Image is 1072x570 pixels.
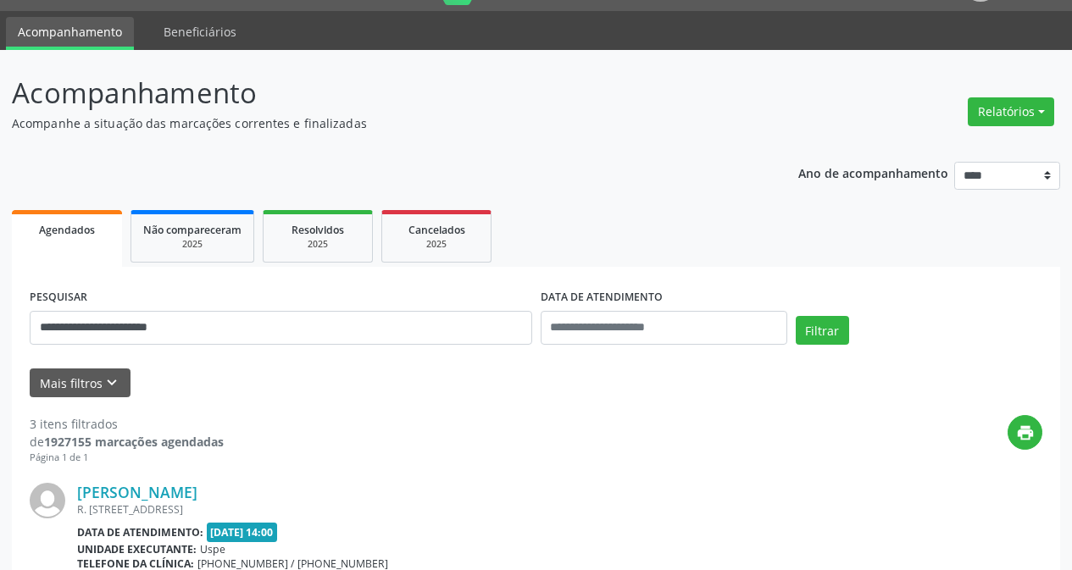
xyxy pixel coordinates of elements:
div: 2025 [143,238,242,251]
div: de [30,433,224,451]
p: Acompanhamento [12,72,746,114]
label: PESQUISAR [30,285,87,311]
span: Resolvidos [292,223,344,237]
b: Unidade executante: [77,542,197,556]
div: R. [STREET_ADDRESS] [77,502,788,517]
p: Acompanhe a situação das marcações correntes e finalizadas [12,114,746,132]
strong: 1927155 marcações agendadas [44,434,224,450]
i: keyboard_arrow_down [103,374,121,392]
div: 2025 [275,238,360,251]
span: [DATE] 14:00 [207,523,278,542]
button: Mais filtroskeyboard_arrow_down [30,368,131,398]
a: Acompanhamento [6,17,134,50]
span: Agendados [39,223,95,237]
label: DATA DE ATENDIMENTO [541,285,663,311]
p: Ano de acompanhamento [798,162,948,183]
button: Filtrar [796,316,849,345]
a: [PERSON_NAME] [77,483,197,501]
div: 3 itens filtrados [30,415,224,433]
div: Página 1 de 1 [30,451,224,465]
span: Uspe [200,542,225,556]
b: Data de atendimento: [77,525,203,540]
button: Relatórios [968,97,1054,126]
img: img [30,483,65,518]
span: Cancelados [408,223,465,237]
a: Beneficiários [152,17,248,47]
button: print [1008,415,1042,450]
i: print [1016,423,1035,442]
span: Não compareceram [143,223,242,237]
div: 2025 [394,238,479,251]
